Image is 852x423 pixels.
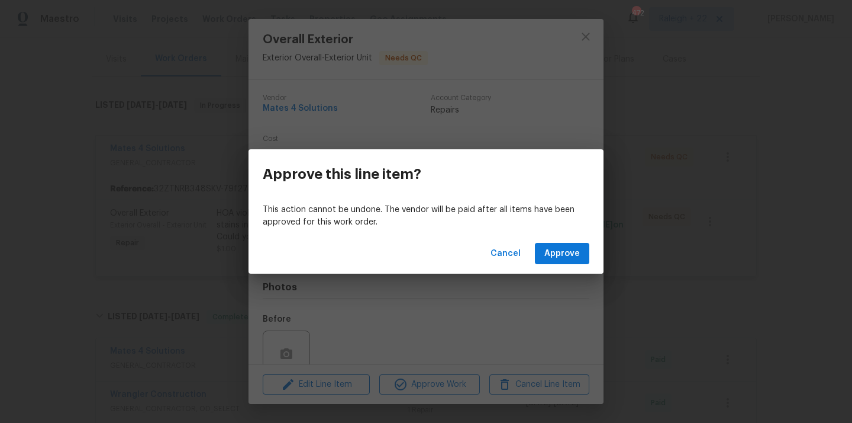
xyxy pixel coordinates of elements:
[263,204,589,229] p: This action cannot be undone. The vendor will be paid after all items have been approved for this...
[535,243,589,265] button: Approve
[263,166,421,182] h3: Approve this line item?
[486,243,525,265] button: Cancel
[490,246,521,261] span: Cancel
[544,246,580,261] span: Approve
